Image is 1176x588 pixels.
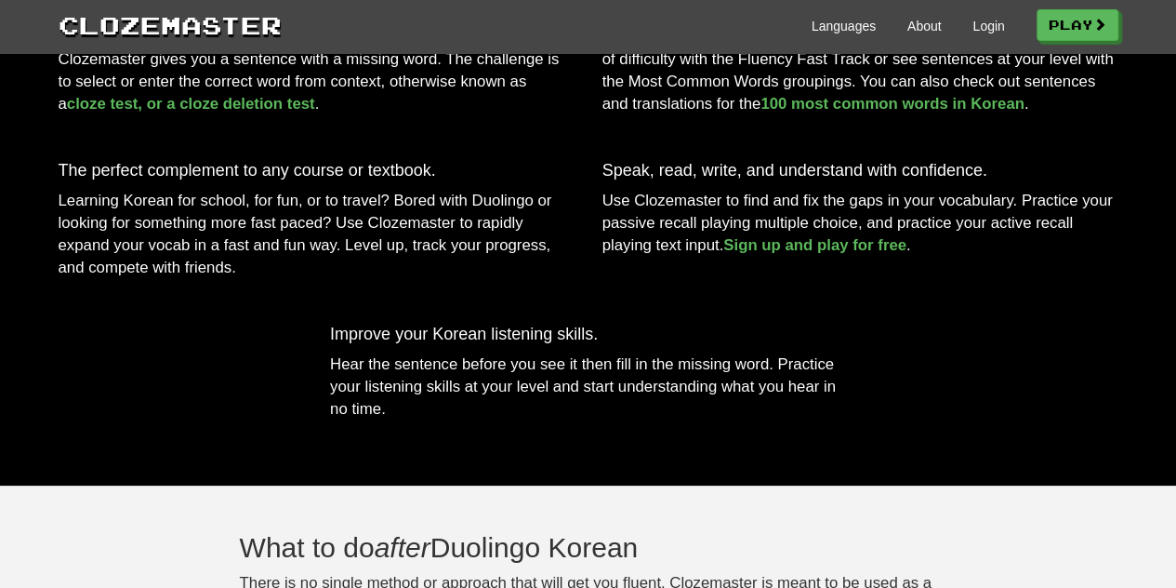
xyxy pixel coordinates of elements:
[59,26,575,115] p: No more single word flash cards. No more guessing how a word is used. Clozemaster gives you a sen...
[812,17,876,35] a: Languages
[602,162,1118,180] h3: Speak, read, write, and understand with confidence.
[602,26,1118,115] p: Learn and practice the words you'll see the most. Play sentences in order of difficulty with the ...
[59,190,575,279] p: Learning Korean for school, for fun, or to travel? Bored with Duolingo or looking for something m...
[330,326,846,344] h3: Improve your Korean listening skills.
[602,190,1118,257] p: Use Clozemaster to find and fix the gaps in your vocabulary. Practice your passive recall playing...
[59,7,282,42] a: Clozemaster
[972,17,1004,35] a: Login
[59,162,575,180] h3: The perfect complement to any course or textbook.
[907,17,942,35] a: About
[1037,9,1118,41] a: Play
[760,95,1024,113] a: 100 most common words in Korean
[723,236,906,254] a: Sign up and play for free
[67,95,315,113] a: cloze test, or a cloze deletion test
[240,532,937,563] h2: What to do Duolingo Korean
[375,532,430,563] em: after
[330,354,846,421] p: Hear the sentence before you see it then fill in the missing word. Practice your listening skills...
